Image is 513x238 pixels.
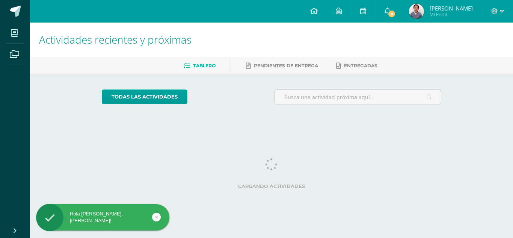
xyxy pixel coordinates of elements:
a: todas las Actividades [102,89,187,104]
input: Busca una actividad próxima aquí... [275,90,441,105]
span: [PERSON_NAME] [430,5,473,12]
img: f0cc6637f7dd03b4ea24820d487d33bc.png [409,4,424,19]
span: Tablero [193,63,216,68]
a: Pendientes de entrega [246,60,318,72]
span: Pendientes de entrega [254,63,318,68]
div: Hola [PERSON_NAME], [PERSON_NAME]! [36,211,169,224]
label: Cargando actividades [102,183,442,189]
a: Tablero [184,60,216,72]
span: Mi Perfil [430,11,473,18]
span: 8 [388,10,396,18]
span: Actividades recientes y próximas [39,32,192,47]
span: Entregadas [344,63,377,68]
a: Entregadas [336,60,377,72]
